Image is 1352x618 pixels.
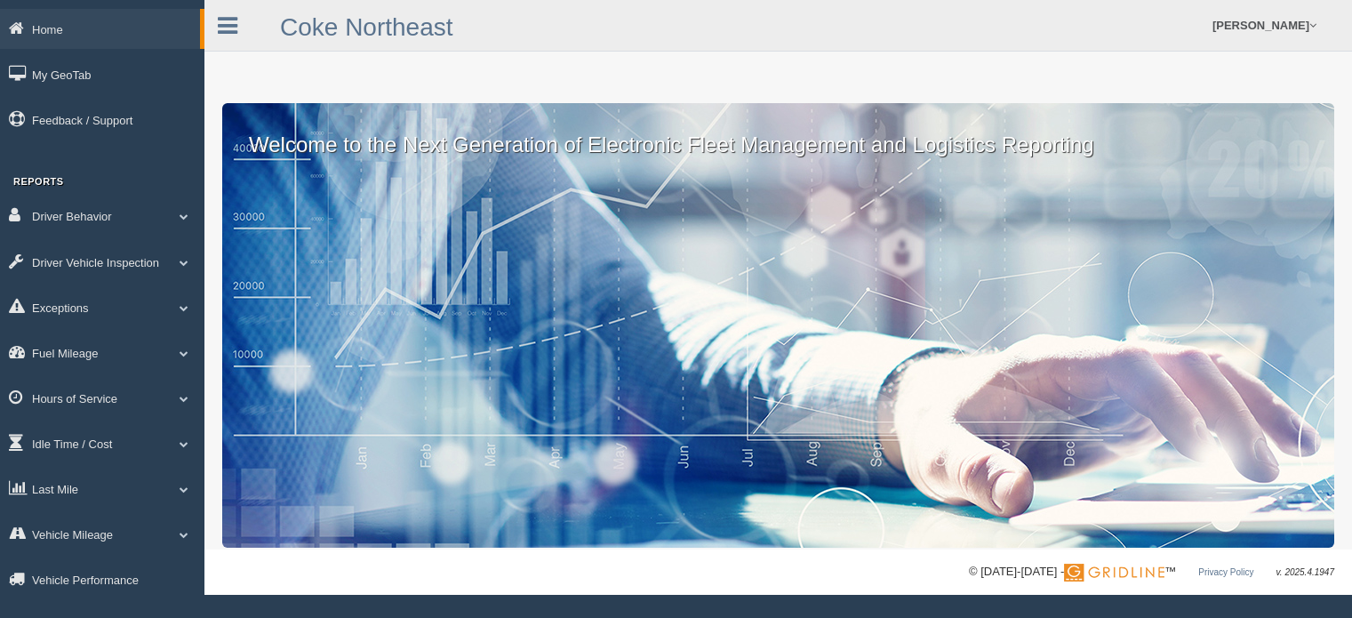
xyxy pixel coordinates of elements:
span: v. 2025.4.1947 [1276,567,1334,577]
a: Coke Northeast [280,13,453,41]
a: Privacy Policy [1198,567,1253,577]
img: Gridline [1064,564,1164,582]
p: Welcome to the Next Generation of Electronic Fleet Management and Logistics Reporting [222,103,1334,160]
div: © [DATE]-[DATE] - ™ [969,563,1334,582]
